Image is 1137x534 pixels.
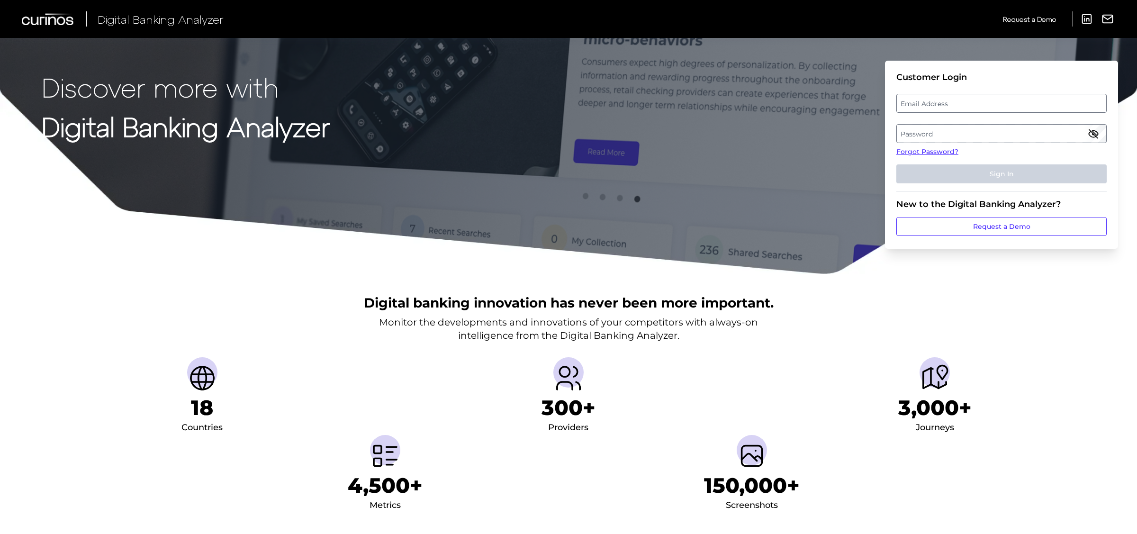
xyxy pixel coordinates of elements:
img: Screenshots [737,441,767,471]
span: Request a Demo [1003,15,1056,23]
div: Journeys [916,420,954,435]
strong: Digital Banking Analyzer [42,110,330,142]
img: Curinos [22,13,75,25]
div: New to the Digital Banking Analyzer? [896,199,1107,209]
img: Providers [553,363,584,393]
div: Metrics [370,498,401,513]
h1: 300+ [541,395,596,420]
p: Monitor the developments and innovations of your competitors with always-on intelligence from the... [379,316,758,342]
p: Discover more with [42,72,330,102]
img: Countries [187,363,217,393]
div: Countries [181,420,223,435]
div: Providers [548,420,588,435]
label: Email Address [897,95,1106,112]
div: Screenshots [726,498,778,513]
img: Metrics [370,441,400,471]
a: Request a Demo [896,217,1107,236]
h1: 150,000+ [704,473,800,498]
a: Forgot Password? [896,147,1107,157]
a: Request a Demo [1003,11,1056,27]
label: Password [897,125,1106,142]
h1: 18 [191,395,213,420]
button: Sign In [896,164,1107,183]
h1: 3,000+ [898,395,972,420]
h2: Digital banking innovation has never been more important. [364,294,774,312]
h1: 4,500+ [348,473,423,498]
span: Digital Banking Analyzer [98,12,224,26]
img: Journeys [920,363,950,393]
div: Customer Login [896,72,1107,82]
